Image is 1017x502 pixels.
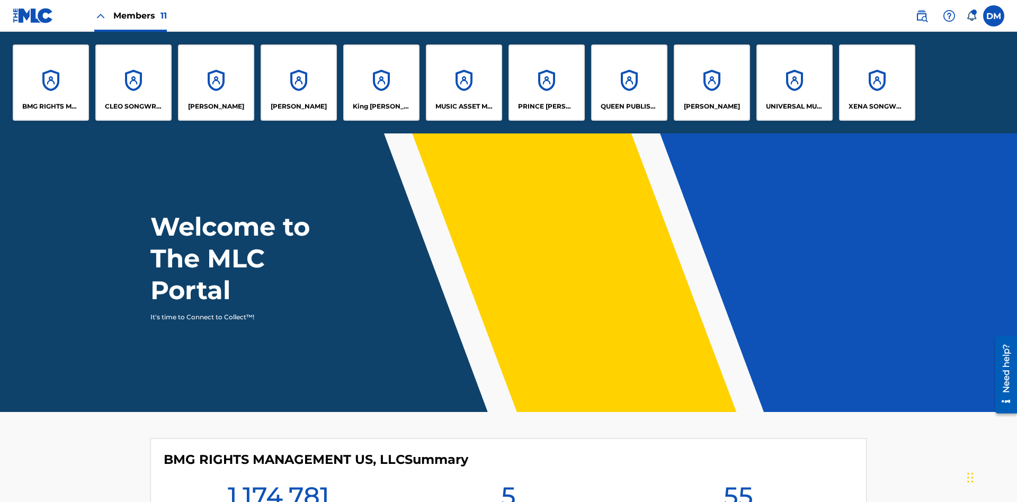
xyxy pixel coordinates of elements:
span: Members [113,10,167,22]
p: King McTesterson [353,102,411,111]
div: Drag [967,462,974,494]
img: Close [94,10,107,22]
img: MLC Logo [13,8,53,23]
a: Accounts[PERSON_NAME] [674,44,750,121]
p: MUSIC ASSET MANAGEMENT (MAM) [435,102,493,111]
p: EYAMA MCSINGER [271,102,327,111]
p: QUEEN PUBLISHA [601,102,658,111]
a: AccountsPRINCE [PERSON_NAME] [508,44,585,121]
p: It's time to Connect to Collect™! [150,312,334,322]
p: RONALD MCTESTERSON [684,102,740,111]
img: search [915,10,928,22]
a: Public Search [911,5,932,26]
a: Accounts[PERSON_NAME] [261,44,337,121]
img: help [943,10,956,22]
div: Help [939,5,960,26]
a: Accounts[PERSON_NAME] [178,44,254,121]
a: AccountsXENA SONGWRITER [839,44,915,121]
a: AccountsKing [PERSON_NAME] [343,44,420,121]
h4: BMG RIGHTS MANAGEMENT US, LLC [164,452,468,468]
a: AccountsQUEEN PUBLISHA [591,44,667,121]
p: CLEO SONGWRITER [105,102,163,111]
div: Notifications [966,11,977,21]
p: PRINCE MCTESTERSON [518,102,576,111]
h1: Welcome to The MLC Portal [150,211,349,306]
a: AccountsBMG RIGHTS MANAGEMENT US, LLC [13,44,89,121]
iframe: Resource Center [987,332,1017,419]
p: UNIVERSAL MUSIC PUB GROUP [766,102,824,111]
div: User Menu [983,5,1004,26]
a: AccountsCLEO SONGWRITER [95,44,172,121]
p: XENA SONGWRITER [849,102,906,111]
p: BMG RIGHTS MANAGEMENT US, LLC [22,102,80,111]
iframe: Chat Widget [964,451,1017,502]
p: ELVIS COSTELLO [188,102,244,111]
span: 11 [160,11,167,21]
a: AccountsUNIVERSAL MUSIC PUB GROUP [756,44,833,121]
a: AccountsMUSIC ASSET MANAGEMENT (MAM) [426,44,502,121]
